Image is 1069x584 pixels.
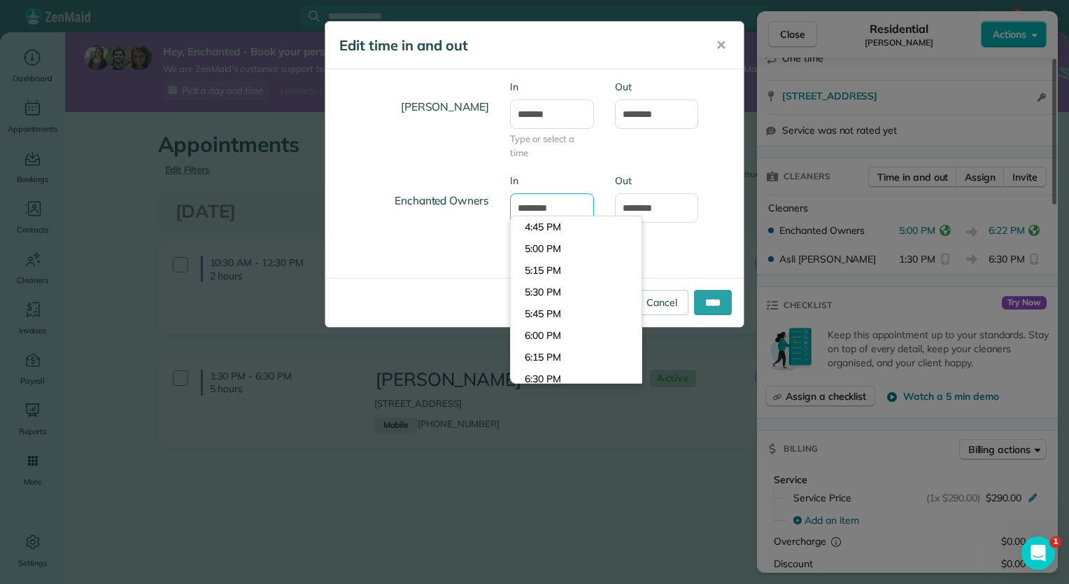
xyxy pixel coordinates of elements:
[510,174,594,188] label: In
[716,37,726,53] span: ✕
[615,80,699,94] label: Out
[510,80,594,94] label: In
[615,174,699,188] label: Out
[511,325,642,347] li: 6:00 PM
[511,260,642,281] li: 5:15 PM
[511,238,642,260] li: 5:00 PM
[336,87,489,127] h4: [PERSON_NAME]
[339,36,696,55] h5: Edit time in and out
[635,290,688,315] a: Cancel
[511,216,642,238] li: 4:45 PM
[1021,536,1055,570] iframe: Intercom live chat
[1050,536,1061,548] span: 1
[336,181,489,221] h4: Enchanted Owners
[511,347,642,368] li: 6:15 PM
[511,303,642,325] li: 5:45 PM
[511,281,642,303] li: 5:30 PM
[510,132,594,160] span: Type or select a time
[511,368,642,390] li: 6:30 PM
